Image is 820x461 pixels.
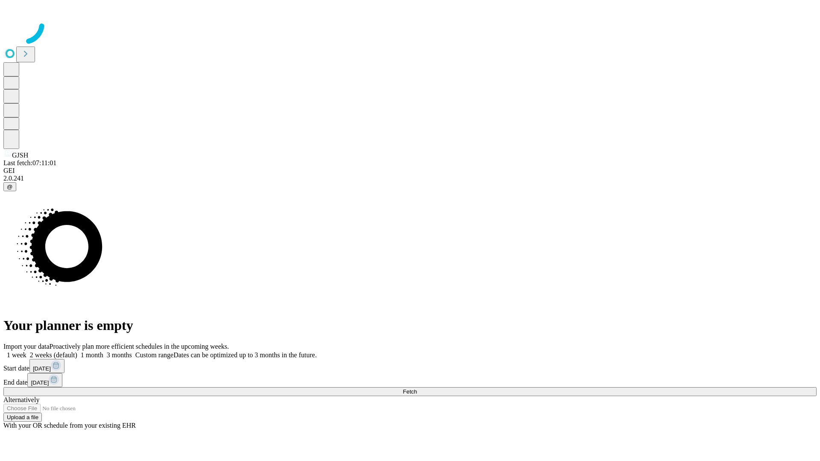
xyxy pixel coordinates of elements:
[3,159,56,166] span: Last fetch: 07:11:01
[50,343,229,350] span: Proactively plan more efficient schedules in the upcoming weeks.
[31,379,49,386] span: [DATE]
[173,351,316,359] span: Dates can be optimized up to 3 months in the future.
[3,413,42,422] button: Upload a file
[3,422,136,429] span: With your OR schedule from your existing EHR
[29,359,64,373] button: [DATE]
[7,351,26,359] span: 1 week
[27,373,62,387] button: [DATE]
[3,343,50,350] span: Import your data
[12,152,28,159] span: GJSH
[135,351,173,359] span: Custom range
[33,365,51,372] span: [DATE]
[3,318,817,333] h1: Your planner is empty
[3,359,817,373] div: Start date
[81,351,103,359] span: 1 month
[3,387,817,396] button: Fetch
[3,396,39,403] span: Alternatively
[107,351,132,359] span: 3 months
[3,373,817,387] div: End date
[403,388,417,395] span: Fetch
[7,184,13,190] span: @
[3,182,16,191] button: @
[3,175,817,182] div: 2.0.241
[3,167,817,175] div: GEI
[30,351,77,359] span: 2 weeks (default)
